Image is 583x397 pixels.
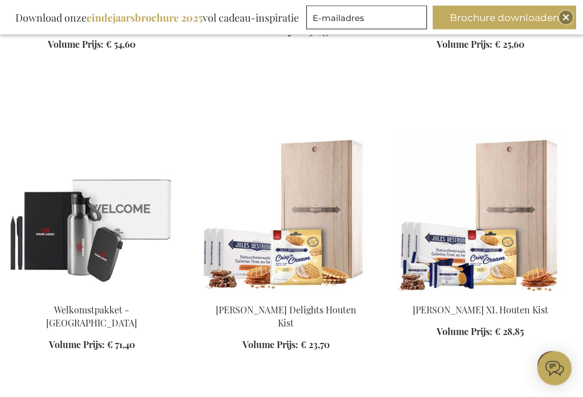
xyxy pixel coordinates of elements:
[10,6,304,30] div: Download onze vol cadeau-inspiratie
[306,6,430,33] form: marketing offers and promotions
[107,339,135,351] span: € 71,40
[433,6,576,30] button: Brochure downloaden
[9,290,174,300] a: Welcome Aboard Gift Box - Black
[495,326,524,338] span: € 28,85
[537,351,572,386] iframe: belco-activator-frame
[437,39,492,51] span: Volume Prijs:
[437,326,492,338] span: Volume Prijs:
[243,339,330,352] a: Volume Prijs: € 23,70
[9,133,174,292] img: Welcome Aboard Gift Box - Black
[243,339,298,351] span: Volume Prijs:
[559,11,573,24] div: Close
[48,39,104,51] span: Volume Prijs:
[301,26,329,38] span: € 38,45
[437,39,524,52] a: Volume Prijs: € 25,60
[203,133,368,292] img: Jules Destrooper Delights Wooden Box Personalised
[216,304,356,329] a: [PERSON_NAME] Delights Houten Kist
[49,339,105,351] span: Volume Prijs:
[437,326,524,339] a: Volume Prijs: € 28,85
[495,39,524,51] span: € 25,60
[106,39,136,51] span: € 54,60
[48,39,136,52] a: Volume Prijs: € 54,60
[398,290,563,300] a: Jules Destrooper XL Wooden Box Personalised 1
[46,304,137,329] a: Welkomstpakket - [GEOGRAPHIC_DATA]
[398,133,563,292] img: Jules Destrooper XL Wooden Box Personalised 1
[87,11,203,24] b: eindejaarsbrochure 2025
[413,304,548,316] a: [PERSON_NAME] XL Houten Kist
[203,290,368,300] a: Jules Destrooper Delights Wooden Box Personalised
[243,26,298,38] span: Volume Prijs:
[306,6,427,30] input: E-mailadres
[301,339,330,351] span: € 23,70
[49,339,135,352] a: Volume Prijs: € 71,40
[563,14,569,21] img: Close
